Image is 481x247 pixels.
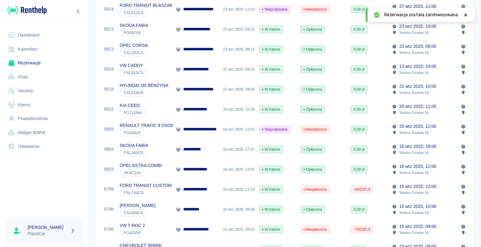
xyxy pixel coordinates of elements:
div: 15 wrz 2025, 08:51 [220,219,256,239]
div: 15 wrz 2025, 09:45 [220,199,256,219]
p: KIA CEED [120,102,145,109]
p: RENAULT TRAFIC 9 OSOBOWY [120,122,184,129]
span: W trakcie [260,147,283,152]
p: Słubice , Żurawia 1A [399,230,429,235]
span: Opłacona [301,107,324,112]
p: Słubice , Żurawia 1A [399,190,429,195]
span: Opłacona [301,27,324,32]
span: Nieopłacona [301,227,329,232]
p: 22 wrz 2025, 10:00 [399,83,436,90]
img: Renthelp logo [8,5,47,15]
span: Opłacona [301,167,324,172]
div: ` [120,69,146,76]
span: 0,00 zł [351,127,367,132]
span: 0,00 zł [351,147,367,152]
span: FG0979S [121,30,143,35]
a: 5824 [104,6,114,13]
div: ` [120,109,145,116]
a: Serwisy [5,84,83,98]
span: 0,00 zł [351,27,367,32]
span: W trakcie [260,47,283,52]
span: -700,00 zł [351,227,372,232]
span: Niepodpisana [260,127,290,132]
h6: [PERSON_NAME] [28,224,68,230]
span: 0,00 zł [351,207,367,212]
p: VW T-ROC 2 [120,222,145,229]
p: Słubice , Żurawia 1A [399,110,429,115]
p: 15 wrz 2025, 12:00 [399,183,436,190]
div: 15 wrz 2025, 11:54 [220,179,256,199]
p: PlazaCar [28,230,68,237]
span: Opłacona [301,207,324,212]
p: 13 wrz 2025, 10:00 [399,63,436,70]
a: 5809 [104,126,114,133]
span: W trakcie [260,167,283,172]
span: Opłacona [301,87,324,92]
span: W trakcie [260,107,283,112]
span: FSL823CS [121,70,146,75]
span: W trakcie [260,207,283,212]
div: ` [120,9,173,16]
div: 22 wrz 2025, 09:03 [220,79,256,99]
p: Słubice , Żurawia 1A [399,70,429,75]
p: OPEL ASTRA COMBI [120,162,162,169]
a: 5818 [104,86,114,93]
p: 27 wrz 2025, 11:00 [399,3,436,10]
p: OPEL CORSA [120,42,148,49]
p: VW CADDY [120,62,146,69]
span: Nieopłacona [301,127,329,132]
span: Rezerwacja została zarchiwizowana [384,12,458,18]
p: SKODA FABIA [120,22,148,29]
a: Widget WWW [5,126,83,140]
span: W trakcie [260,27,283,32]
div: ` [120,129,184,136]
span: W trakcie [260,87,283,92]
div: 20 wrz 2025, 10:28 [220,99,256,119]
span: FG7128M [121,110,144,115]
span: 0,00 zł [351,167,367,172]
span: W trakcie [260,227,283,232]
div: ` [120,189,172,196]
div: 23 wrz 2025, 09:22 [220,19,256,39]
p: FORD TRANSIT BLASZAK [120,2,173,9]
a: 5796 [104,226,114,233]
a: Powiadomienia [5,112,83,126]
p: 15 wrz 2025, 09:00 [399,223,436,230]
p: 16 wrz 2025, 12:00 [399,163,436,170]
span: FSL004CK [121,210,146,215]
p: Słubice , Żurawia 1A [399,170,429,175]
span: 0,00 zł [351,7,367,12]
span: W trakcie [260,187,283,192]
span: FG0842P [121,130,143,135]
p: FORD TRANSIT CUSTOM [120,182,172,189]
span: Niepodpisana [260,7,290,12]
p: [PERSON_NAME] [120,202,156,209]
span: FSL283CP [121,150,146,155]
p: Słubice , Żurawia 1A [399,30,429,35]
span: SK4C104 [121,170,143,175]
p: Słubice , Żurawia 1A [399,90,429,95]
span: 0,00 zł [351,87,367,92]
div: ` [120,49,148,56]
p: Słubice , Żurawia 1A [399,130,429,135]
div: ` [120,169,162,176]
a: 5798 [104,206,114,213]
a: Klienci [5,98,83,112]
a: Renthelp logo [5,5,47,15]
a: 5823 [104,26,114,33]
span: FG9235P [121,230,143,235]
a: 5819 [104,66,114,73]
span: W trakcie [260,67,283,72]
p: Słubice , Żurawia 1A [399,210,429,215]
a: 5799 [104,186,114,193]
span: 0,00 zł [351,47,367,52]
span: Opłacona [301,47,324,52]
span: FSL745CG [121,190,147,195]
a: Flota [5,70,83,84]
a: 5821 [104,46,114,53]
p: SKODA FABIA [120,142,148,149]
p: 23 wrz 2025, 10:00 [399,23,436,30]
span: Opłacona [301,67,324,72]
span: FSL812CS [121,10,146,15]
span: Opłacona [301,147,324,152]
